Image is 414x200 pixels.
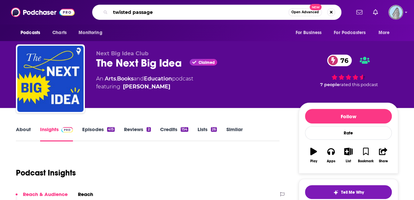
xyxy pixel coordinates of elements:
span: Podcasts [21,28,40,37]
a: Episodes415 [82,126,115,141]
div: An podcast [96,75,193,91]
span: featuring [96,83,193,91]
button: List [340,143,357,167]
div: Apps [327,159,335,163]
button: Open AdvancedNew [288,8,322,16]
p: Reach & Audience [23,191,68,197]
a: Charts [48,26,71,39]
button: Play [305,143,322,167]
span: Charts [52,28,67,37]
a: InsightsPodchaser Pro [40,126,73,141]
div: 415 [107,127,115,132]
button: open menu [374,26,398,39]
span: Tell Me Why [341,190,364,195]
a: Rufus Griscom [123,83,170,91]
button: Show profile menu [388,5,403,20]
button: Apps [322,143,339,167]
button: tell me why sparkleTell Me Why [305,185,392,199]
div: Rate [305,126,392,140]
button: open menu [329,26,375,39]
span: Open Advanced [291,11,319,14]
button: open menu [16,26,49,39]
span: New [310,4,322,10]
img: tell me why sparkle [333,190,338,195]
img: The Next Big Idea [17,46,84,112]
h2: Reach [78,191,93,197]
div: List [346,159,351,163]
div: Bookmark [358,159,374,163]
a: Reviews2 [124,126,150,141]
a: 76 [327,55,352,66]
div: Share [379,159,387,163]
span: and [134,75,144,82]
a: Similar [226,126,242,141]
button: Bookmark [357,143,374,167]
div: 2 [147,127,150,132]
span: For Business [295,28,322,37]
img: User Profile [388,5,403,20]
span: More [379,28,390,37]
img: Podchaser - Follow, Share and Rate Podcasts [11,6,75,19]
span: 7 people [320,82,339,87]
div: Search podcasts, credits, & more... [92,5,341,20]
button: Follow [305,109,392,124]
a: Arts [105,75,116,82]
a: Credits154 [160,126,188,141]
a: Show notifications dropdown [370,7,381,18]
a: Lists26 [198,126,217,141]
a: Books [117,75,134,82]
span: , [116,75,117,82]
span: Claimed [198,61,214,64]
button: Share [375,143,392,167]
div: 26 [211,127,217,132]
img: Podchaser Pro [61,127,73,132]
a: Education [144,75,172,82]
span: 76 [334,55,352,66]
a: About [16,126,31,141]
a: Show notifications dropdown [354,7,365,18]
button: open menu [291,26,330,39]
span: Next Big Idea Club [96,50,148,57]
span: Logged in as FlatironBooks [388,5,403,20]
div: 154 [181,127,188,132]
div: 76 7 peoplerated this podcast [299,50,398,91]
input: Search podcasts, credits, & more... [110,7,288,18]
span: For Podcasters [334,28,366,37]
div: Play [310,159,317,163]
h1: Podcast Insights [16,168,76,178]
button: open menu [74,26,111,39]
span: Monitoring [79,28,102,37]
span: rated this podcast [339,82,378,87]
